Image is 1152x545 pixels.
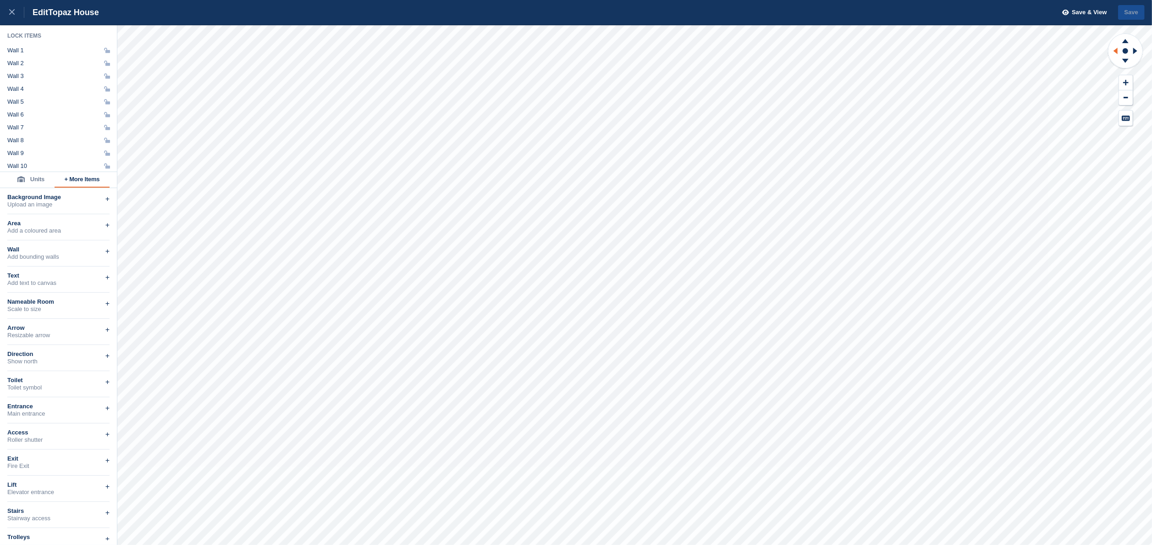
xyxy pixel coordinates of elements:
div: Nameable RoomScale to size+ [7,293,110,319]
div: + [105,298,110,309]
div: Show north [7,358,110,365]
div: ToiletToilet symbol+ [7,371,110,397]
div: + [105,481,110,492]
div: Toilet symbol [7,384,110,391]
div: + [105,403,110,414]
div: WallAdd bounding walls+ [7,240,110,267]
div: Resizable arrow [7,332,110,339]
div: Wall 2 [7,60,24,67]
div: Add text to canvas [7,279,110,287]
button: Zoom Out [1119,90,1133,106]
div: Direction [7,350,110,358]
div: LiftElevator entrance+ [7,476,110,502]
button: + More Items [55,172,110,188]
button: Zoom In [1119,75,1133,90]
div: AccessRoller shutter+ [7,423,110,450]
div: ExitFire Exit+ [7,450,110,476]
div: + [105,429,110,440]
div: TextAdd text to canvas+ [7,267,110,293]
div: Wall 9 [7,150,24,157]
div: Add a coloured area [7,227,110,234]
div: + [105,246,110,257]
div: Upload an image [7,201,110,208]
div: ArrowResizable arrow+ [7,319,110,345]
div: + [105,455,110,466]
div: DirectionShow north+ [7,345,110,371]
div: Wall 1 [7,47,24,54]
div: Stairway access [7,515,110,522]
div: + [105,534,110,545]
div: Access [7,429,110,436]
div: Area [7,220,110,227]
div: Add bounding walls [7,253,110,261]
div: Background ImageUpload an image+ [7,188,110,214]
div: Wall 7 [7,124,24,131]
div: Wall 5 [7,98,24,106]
div: + [105,272,110,283]
span: Save & View [1072,8,1107,17]
div: + [105,507,110,518]
div: AreaAdd a coloured area+ [7,214,110,240]
div: Wall 3 [7,72,24,80]
div: + [105,194,110,205]
div: Wall 6 [7,111,24,118]
div: Edit Topaz House [24,7,99,18]
div: EntranceMain entrance+ [7,397,110,423]
div: Arrow [7,324,110,332]
div: Roller shutter [7,436,110,444]
div: Trolleys [7,534,110,541]
div: Wall [7,246,110,253]
div: Text [7,272,110,279]
div: Entrance [7,403,110,410]
button: Keyboard Shortcuts [1119,111,1133,126]
div: + [105,220,110,231]
div: Exit [7,455,110,462]
button: Save [1118,5,1145,20]
div: Lock Items [7,32,110,39]
div: Wall 8 [7,137,24,144]
div: Nameable Room [7,298,110,306]
div: Toilet [7,377,110,384]
button: Units [7,172,55,188]
div: Wall 4 [7,85,24,93]
div: + [105,350,110,361]
div: Stairs [7,507,110,515]
div: Wall 10 [7,162,27,170]
div: Lift [7,481,110,489]
div: Main entrance [7,410,110,417]
div: + [105,324,110,335]
div: Elevator entrance [7,489,110,496]
button: Save & View [1058,5,1107,20]
div: + [105,377,110,388]
div: Fire Exit [7,462,110,470]
div: StairsStairway access+ [7,502,110,528]
div: Scale to size [7,306,110,313]
div: Background Image [7,194,110,201]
